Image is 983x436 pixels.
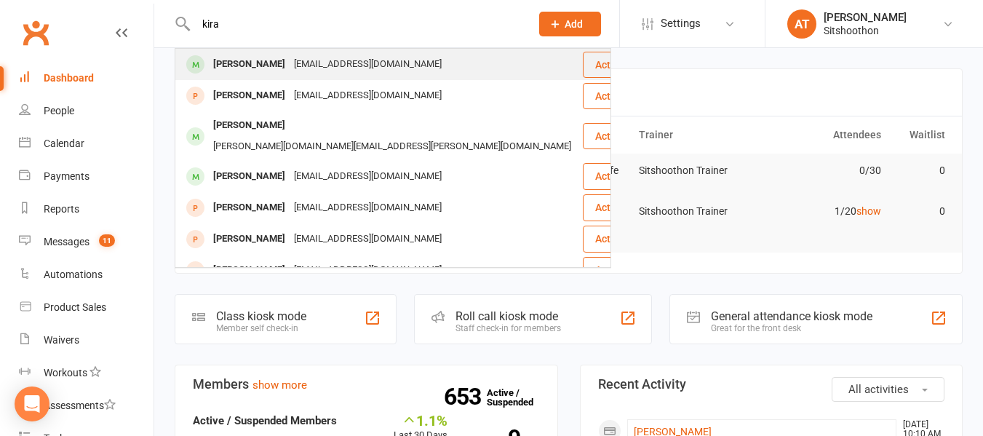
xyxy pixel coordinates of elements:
[209,166,290,187] div: [PERSON_NAME]
[44,301,106,313] div: Product Sales
[99,234,115,247] span: 11
[888,116,952,154] th: Waitlist
[19,258,154,291] a: Automations
[394,412,447,428] div: 1.1%
[583,52,655,78] button: Actions
[598,377,945,392] h3: Recent Activity
[290,85,446,106] div: [EMAIL_ADDRESS][DOMAIN_NAME]
[19,357,154,389] a: Workouts
[290,229,446,250] div: [EMAIL_ADDRESS][DOMAIN_NAME]
[44,367,87,378] div: Workouts
[455,323,561,333] div: Staff check-in for members
[760,154,888,188] td: 0/30
[44,170,89,182] div: Payments
[44,236,89,247] div: Messages
[583,226,655,252] button: Actions
[632,154,760,188] td: Sitshoothon Trainer
[583,123,655,149] button: Actions
[19,226,154,258] a: Messages 11
[216,323,306,333] div: Member self check-in
[832,377,944,402] button: All activities
[888,194,952,229] td: 0
[19,62,154,95] a: Dashboard
[539,12,601,36] button: Add
[824,11,907,24] div: [PERSON_NAME]
[44,105,74,116] div: People
[455,309,561,323] div: Roll call kiosk mode
[44,138,84,149] div: Calendar
[216,309,306,323] div: Class kiosk mode
[711,323,872,333] div: Great for the front desk
[661,7,701,40] span: Settings
[44,72,94,84] div: Dashboard
[44,203,79,215] div: Reports
[44,334,79,346] div: Waivers
[209,54,290,75] div: [PERSON_NAME]
[19,95,154,127] a: People
[290,166,446,187] div: [EMAIL_ADDRESS][DOMAIN_NAME]
[290,197,446,218] div: [EMAIL_ADDRESS][DOMAIN_NAME]
[19,127,154,160] a: Calendar
[17,15,54,51] a: Clubworx
[209,115,290,136] div: [PERSON_NAME]
[632,116,760,154] th: Trainer
[19,193,154,226] a: Reports
[209,85,290,106] div: [PERSON_NAME]
[19,160,154,193] a: Payments
[209,136,576,157] div: [PERSON_NAME][DOMAIN_NAME][EMAIL_ADDRESS][PERSON_NAME][DOMAIN_NAME]
[209,229,290,250] div: [PERSON_NAME]
[252,378,307,392] a: show more
[19,324,154,357] a: Waivers
[44,269,103,280] div: Automations
[193,377,540,392] h3: Members
[787,9,816,39] div: AT
[583,163,655,189] button: Actions
[290,260,446,281] div: [EMAIL_ADDRESS][DOMAIN_NAME]
[848,383,909,396] span: All activities
[19,389,154,422] a: Assessments
[583,83,655,109] button: Actions
[209,260,290,281] div: [PERSON_NAME]
[44,400,116,411] div: Assessments
[19,291,154,324] a: Product Sales
[209,197,290,218] div: [PERSON_NAME]
[565,18,583,30] span: Add
[711,309,872,323] div: General attendance kiosk mode
[583,194,655,221] button: Actions
[15,387,49,421] div: Open Intercom Messenger
[487,377,551,418] a: 653Active / Suspended
[856,205,881,217] a: show
[824,24,907,37] div: Sitshoothon
[193,414,337,427] strong: Active / Suspended Members
[760,194,888,229] td: 1/20
[760,116,888,154] th: Attendees
[632,194,760,229] td: Sitshoothon Trainer
[444,386,487,408] strong: 653
[888,154,952,188] td: 0
[290,54,446,75] div: [EMAIL_ADDRESS][DOMAIN_NAME]
[191,14,520,34] input: Search...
